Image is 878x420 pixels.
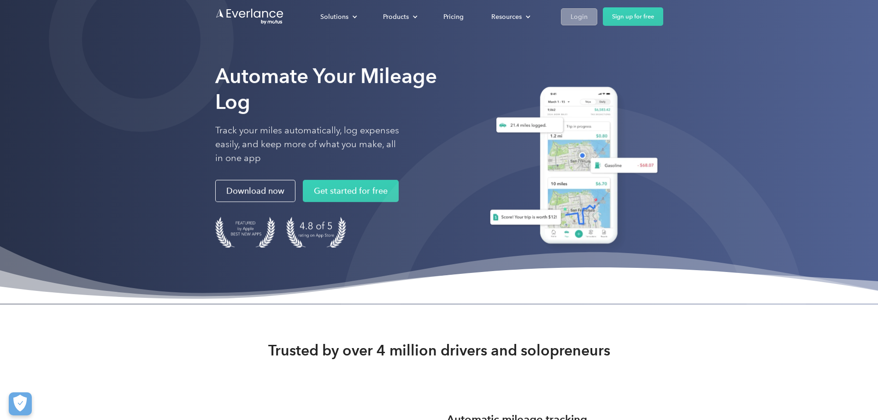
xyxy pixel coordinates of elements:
[571,11,588,23] div: Login
[303,180,399,202] a: Get started for free
[215,8,284,25] a: Go to homepage
[383,11,409,23] div: Products
[443,11,464,23] div: Pricing
[286,217,346,248] img: 4.9 out of 5 stars on the app store
[491,11,522,23] div: Resources
[561,8,597,25] a: Login
[268,341,610,360] strong: Trusted by over 4 million drivers and solopreneurs
[215,124,400,165] p: Track your miles automatically, log expenses easily, and keep more of what you make, all in one app
[215,180,295,202] a: Download now
[434,9,473,25] a: Pricing
[479,80,663,254] img: Everlance, mileage tracker app, expense tracking app
[603,7,663,26] a: Sign up for free
[9,392,32,415] button: Cookies Settings
[374,9,425,25] div: Products
[311,9,365,25] div: Solutions
[320,11,348,23] div: Solutions
[482,9,538,25] div: Resources
[215,217,275,248] img: Badge for Featured by Apple Best New Apps
[215,64,437,114] strong: Automate Your Mileage Log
